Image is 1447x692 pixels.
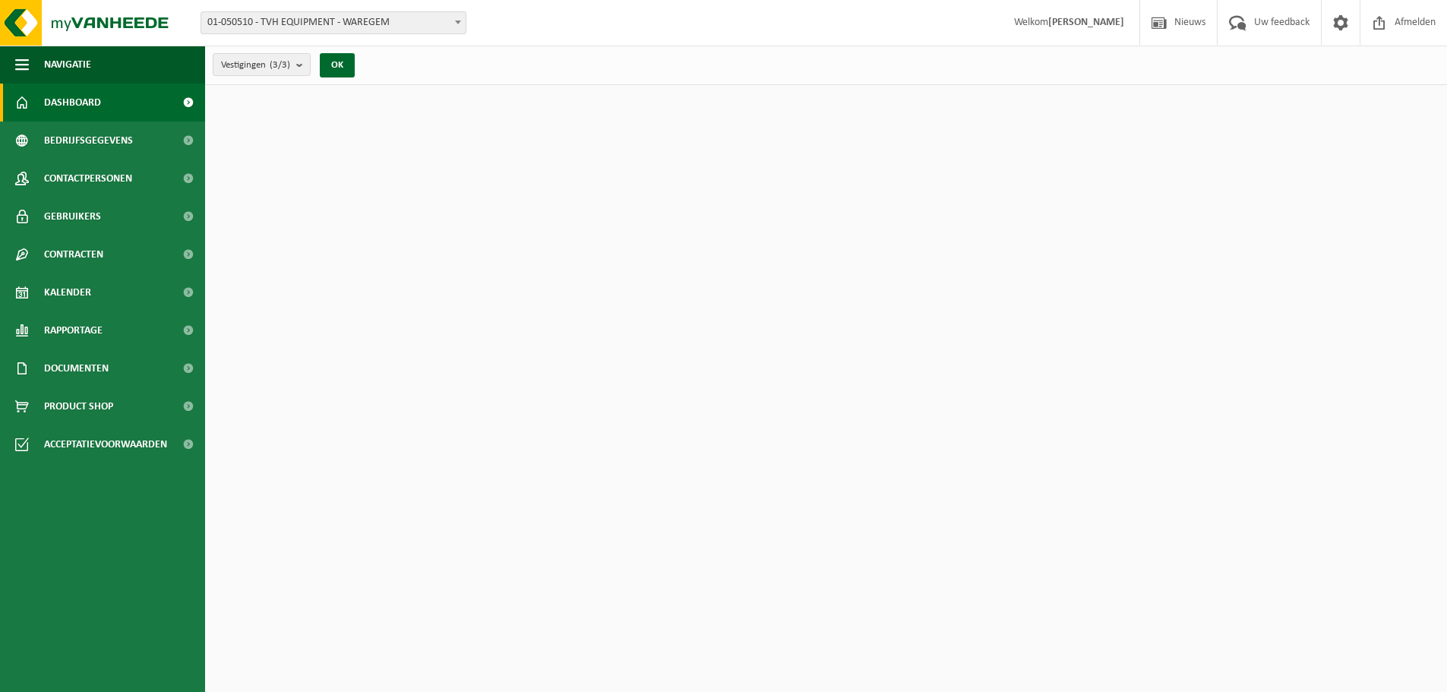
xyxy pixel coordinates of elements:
span: Contactpersonen [44,160,132,197]
span: Kalender [44,273,91,311]
span: Product Shop [44,387,113,425]
span: 01-050510 - TVH EQUIPMENT - WAREGEM [201,11,466,34]
strong: [PERSON_NAME] [1048,17,1124,28]
button: OK [320,53,355,77]
span: 01-050510 - TVH EQUIPMENT - WAREGEM [201,12,466,33]
span: Contracten [44,235,103,273]
span: Bedrijfsgegevens [44,122,133,160]
span: Navigatie [44,46,91,84]
span: Documenten [44,349,109,387]
span: Gebruikers [44,197,101,235]
button: Vestigingen(3/3) [213,53,311,76]
span: Vestigingen [221,54,290,77]
span: Rapportage [44,311,103,349]
count: (3/3) [270,60,290,70]
span: Acceptatievoorwaarden [44,425,167,463]
span: Dashboard [44,84,101,122]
